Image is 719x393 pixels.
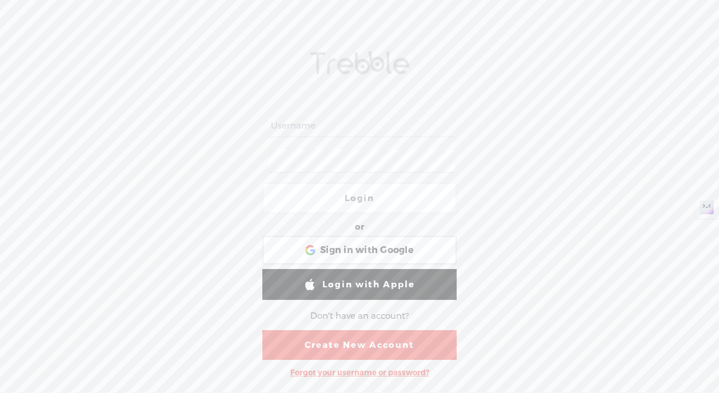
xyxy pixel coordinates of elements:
[355,218,364,236] div: or
[262,269,457,300] a: Login with Apple
[285,362,435,383] div: Forgot your username or password?
[262,236,457,264] div: Sign in with Google
[262,183,457,214] a: Login
[269,115,454,137] input: Username
[310,304,409,328] div: Don't have an account?
[320,244,414,256] span: Sign in with Google
[262,330,457,360] a: Create New Account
